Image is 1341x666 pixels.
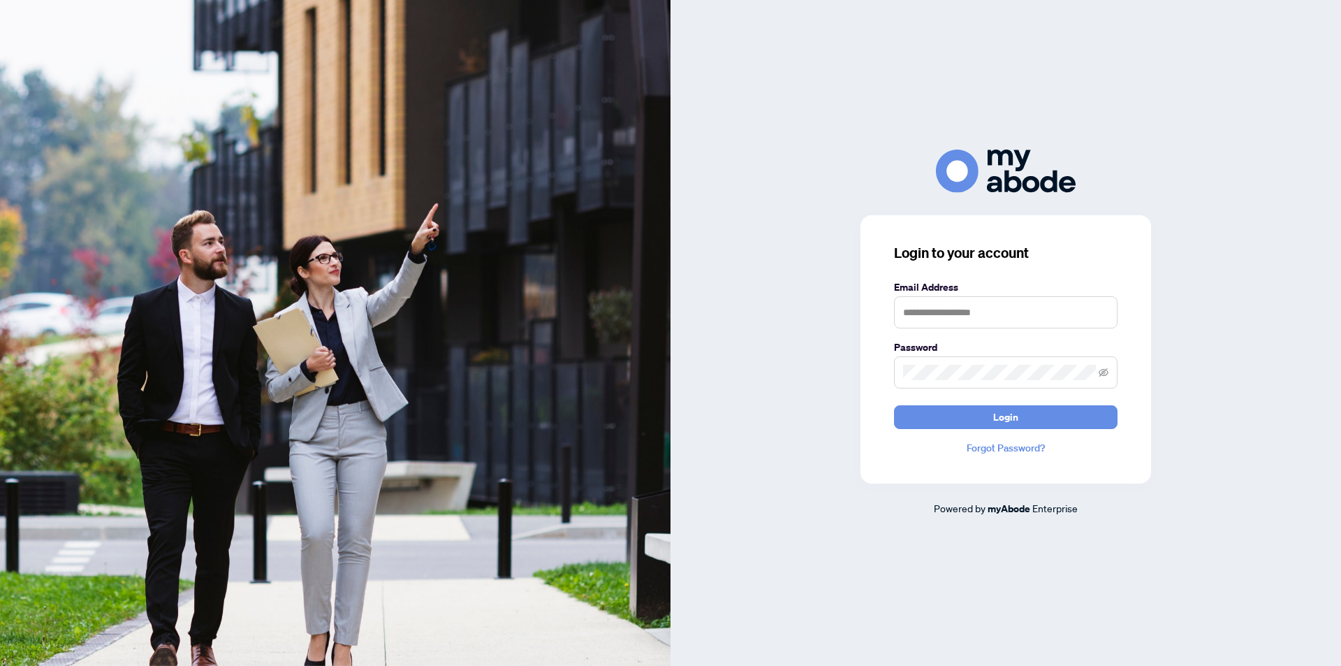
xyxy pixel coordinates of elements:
img: ma-logo [936,150,1076,192]
span: Login [993,406,1018,428]
label: Password [894,340,1117,355]
span: Enterprise [1032,502,1078,514]
span: Powered by [934,502,985,514]
span: eye-invisible [1099,368,1108,377]
button: Login [894,405,1117,429]
a: myAbode [988,501,1030,516]
a: Forgot Password? [894,440,1117,456]
label: Email Address [894,280,1117,295]
h3: Login to your account [894,243,1117,263]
